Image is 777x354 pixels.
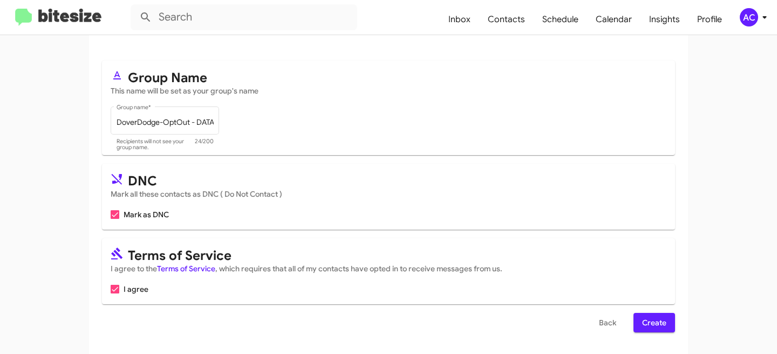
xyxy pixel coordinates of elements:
[117,138,189,151] mat-hint: Recipients will not see your group name.
[157,264,215,273] a: Terms of Service
[599,313,616,332] span: Back
[111,247,666,261] mat-card-title: Terms of Service
[440,4,479,35] a: Inbox
[111,172,666,186] mat-card-title: DNC
[111,263,666,274] mat-card-subtitle: I agree to the , which requires that all of my contacts have opted in to receive messages from us.
[640,4,689,35] a: Insights
[633,313,675,332] button: Create
[117,118,214,127] input: Placeholder
[689,4,731,35] a: Profile
[124,283,148,296] span: I agree
[590,313,625,332] button: Back
[124,208,169,221] span: Mark as DNC
[479,4,534,35] a: Contacts
[534,4,587,35] a: Schedule
[131,4,357,30] input: Search
[111,189,666,199] mat-card-subtitle: Mark all these contacts as DNC ( Do Not Contact )
[111,85,666,96] mat-card-subtitle: This name will be set as your group's name
[642,313,666,332] span: Create
[740,8,758,26] div: AC
[111,69,666,83] mat-card-title: Group Name
[731,8,765,26] button: AC
[587,4,640,35] a: Calendar
[195,138,214,151] mat-hint: 24/200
